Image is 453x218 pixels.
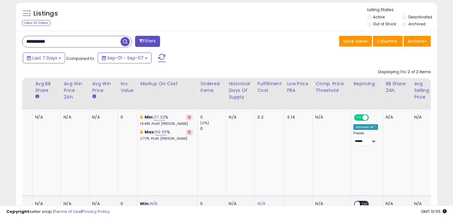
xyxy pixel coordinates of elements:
strong: Copyright [6,208,29,215]
span: Columns [377,38,397,44]
span: ON [355,115,363,120]
b: Min: [145,114,154,120]
div: BB Share 24h. [386,80,409,94]
div: Displaying 1 to 2 of 2 items [378,69,431,75]
div: N/A [386,201,406,207]
div: Avg BB Share [35,80,58,94]
label: Active [373,14,385,20]
div: N/A [35,114,56,120]
a: 37.33 [154,114,165,120]
a: Terms of Use [54,208,81,215]
b: Min: [140,201,150,207]
small: Avg Win Price. [92,94,96,99]
div: 0 [200,126,226,131]
label: Archived [408,21,425,27]
div: % [140,129,193,141]
span: OFF [360,201,370,207]
div: N/A [414,114,435,120]
div: N/A [386,114,406,120]
div: N/A [92,201,113,207]
small: (0%) [200,120,209,125]
div: Amazon AI * [353,124,378,130]
div: N/A [315,114,346,120]
button: Filters [135,36,160,47]
div: Historical Days Of Supply [229,80,252,100]
div: Inv. value [121,80,135,94]
button: Actions [404,36,431,47]
div: 3.14 [287,114,308,120]
div: N/A [64,201,84,207]
div: % [140,114,193,126]
span: Sep-01 - Sep-07 [107,55,144,61]
div: N/A [64,114,84,120]
span: OFF [368,115,378,120]
div: N/A [229,114,250,120]
a: 59.55 [155,129,167,135]
p: Listing States: [367,7,437,13]
div: Markup on Cost [140,80,195,87]
th: The percentage added to the cost of goods (COGS) that forms the calculator for Min & Max prices. [138,78,198,110]
div: Preset: [353,131,378,145]
span: 2025-09-15 10:55 GMT [421,208,447,215]
p: 19.44% Profit [PERSON_NAME] [140,122,193,126]
span: Last 7 Days [32,55,57,61]
div: Avg Win Price [92,80,115,94]
div: N/A [315,201,346,207]
a: N/A [150,201,157,207]
div: N/A [35,201,56,207]
label: Deactivated [408,14,432,20]
label: Out of Stock [373,21,396,27]
button: Save View [339,36,372,47]
div: Ordered Items [200,80,223,94]
div: N/A [229,201,250,207]
a: N/A [257,201,265,207]
button: Columns [373,36,403,47]
div: Avg Win Price 24h. [64,80,87,100]
div: 0 [200,114,226,120]
div: Repricing [353,80,380,87]
button: Last 7 Days [23,53,65,63]
div: Clear All Filters [22,20,50,26]
div: Low Price FBA [287,80,310,94]
div: Fulfillment Cost [257,80,282,94]
div: 0 [200,201,226,207]
div: seller snap | | [6,209,110,215]
div: Avg Selling Price [414,80,437,100]
b: Max: [145,129,156,135]
small: Avg BB Share. [35,94,39,99]
p: 27.17% Profit [PERSON_NAME] [140,137,193,141]
div: 0 [121,201,133,207]
button: Sep-01 - Sep-07 [98,53,152,63]
div: N/A [92,114,113,120]
h5: Listings [34,9,58,18]
a: Privacy Policy [82,208,110,215]
div: Comp. Price Threshold [315,80,348,94]
div: 0 [121,114,133,120]
div: N/A [414,201,435,207]
span: Compared to: [66,55,95,61]
div: 3.2 [257,114,279,120]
